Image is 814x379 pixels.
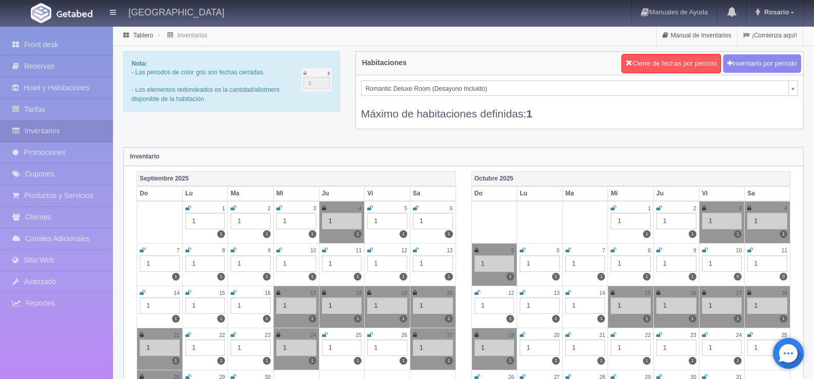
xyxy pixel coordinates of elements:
div: 1 [367,255,407,272]
small: 23 [265,332,271,338]
button: Cierre de fechas por periodo [621,54,721,73]
div: 1 [565,297,605,314]
small: 10 [310,248,316,253]
label: 1 [734,230,742,238]
th: Vi [699,186,745,201]
small: 20 [554,332,559,338]
label: 1 [597,273,605,281]
div: 1 [276,297,316,314]
small: 6 [557,248,560,253]
th: Ju [319,186,365,201]
div: 1 [276,213,316,229]
button: Inventario por periodo [723,54,801,73]
div: 1 [140,297,180,314]
small: 21 [599,332,605,338]
label: 1 [263,357,271,365]
label: 1 [309,357,316,365]
small: 26 [402,332,407,338]
label: 1 [780,315,787,323]
div: 1 [185,297,225,314]
div: 1 [520,255,560,272]
label: 1 [643,230,651,238]
b: Nota: [131,60,147,67]
th: Lu [517,186,563,201]
small: 13 [447,248,452,253]
label: 1 [445,273,452,281]
label: 1 [217,230,225,238]
div: 1 [475,255,515,272]
a: Tablero [133,32,153,39]
div: 1 [413,213,453,229]
div: 1 [520,297,560,314]
div: 1 [322,213,362,229]
th: Septiembre 2025 [137,171,456,186]
th: Ma [562,186,608,201]
div: 1 [611,213,651,229]
label: 1 [506,315,514,323]
small: 3 [739,206,742,211]
div: - Las periodos de color gris son fechas cerradas. - Los elementos redondeados es la cantidad/allo... [123,51,340,112]
small: 17 [310,290,316,296]
div: 1 [367,340,407,356]
label: 1 [597,357,605,365]
th: Ma [228,186,274,201]
div: 1 [413,340,453,356]
a: Romantic Deluxe Room (Desayuno Incluido) [361,81,798,96]
th: Ju [654,186,699,201]
label: 1 [172,273,180,281]
label: 1 [643,357,651,365]
label: 1 [400,273,407,281]
label: 0 [734,273,742,281]
div: 1 [565,340,605,356]
div: 1 [140,255,180,272]
small: 12 [402,248,407,253]
small: 25 [782,332,787,338]
th: Mi [273,186,319,201]
label: 1 [354,357,362,365]
img: Getabed [31,3,51,23]
div: 1 [656,340,696,356]
label: 1 [689,357,696,365]
label: 1 [734,357,742,365]
small: 14 [174,290,179,296]
th: Sa [745,186,790,201]
div: 1 [231,297,271,314]
div: 1 [185,340,225,356]
strong: Inventario [130,153,159,160]
div: 1 [611,340,651,356]
a: Inventarios [177,32,207,39]
div: 1 [322,297,362,314]
div: 1 [185,255,225,272]
div: 1 [140,340,180,356]
th: Vi [365,186,410,201]
small: 16 [265,290,271,296]
label: 1 [354,315,362,323]
small: 19 [508,332,514,338]
label: 1 [552,315,560,323]
label: 1 [263,273,271,281]
label: 1 [734,315,742,323]
small: 1 [648,206,651,211]
small: 7 [177,248,180,253]
small: 23 [690,332,696,338]
h4: [GEOGRAPHIC_DATA] [128,5,224,18]
label: 1 [689,230,696,238]
label: 1 [597,315,605,323]
h4: Habitaciones [362,59,407,67]
label: 1 [263,315,271,323]
label: 1 [689,315,696,323]
label: 1 [445,315,452,323]
small: 25 [356,332,362,338]
label: 1 [400,230,407,238]
img: Getabed [56,10,92,17]
div: 1 [231,255,271,272]
small: 11 [356,248,362,253]
small: 1 [222,206,225,211]
span: Romantic Deluxe Room (Desayuno Incluido) [366,81,784,96]
label: 1 [689,273,696,281]
div: 1 [413,297,453,314]
small: 14 [599,290,605,296]
div: 1 [611,297,651,314]
label: 1 [309,315,316,323]
div: 1 [475,297,515,314]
